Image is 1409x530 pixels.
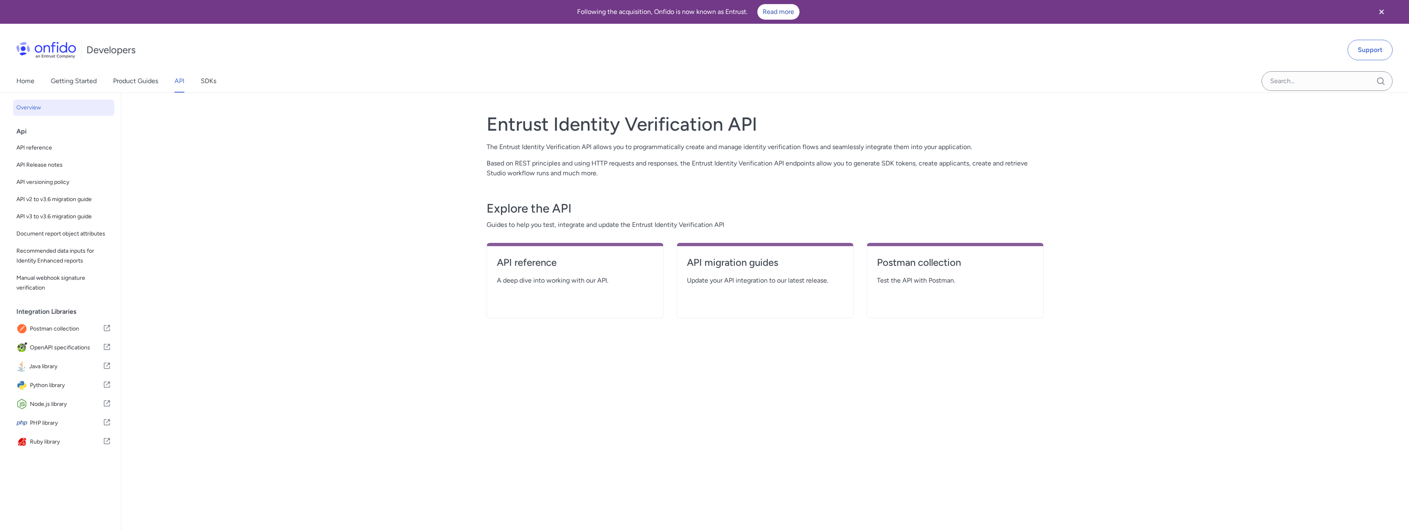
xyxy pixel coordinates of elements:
a: API reference [497,256,653,276]
span: API reference [16,143,111,153]
a: IconJava libraryJava library [13,358,114,376]
img: IconJava library [16,361,29,372]
a: Read more [757,4,800,20]
span: Recommended data inputs for Identity Enhanced reports [16,246,111,266]
span: API v3 to v3.6 migration guide [16,212,111,222]
span: PHP library [30,417,103,429]
h4: API migration guides [687,256,843,269]
span: A deep dive into working with our API. [497,276,653,285]
span: Java library [29,361,103,372]
img: IconPython library [16,380,30,391]
a: API migration guides [687,256,843,276]
a: API versioning policy [13,174,114,190]
a: Recommended data inputs for Identity Enhanced reports [13,243,114,269]
span: Test the API with Postman. [877,276,1033,285]
a: Postman collection [877,256,1033,276]
a: IconOpenAPI specificationsOpenAPI specifications [13,339,114,357]
a: IconPostman collectionPostman collection [13,320,114,338]
div: Following the acquisition, Onfido is now known as Entrust. [10,4,1366,20]
span: Ruby library [30,436,103,448]
a: API v3 to v3.6 migration guide [13,208,114,225]
a: Overview [13,100,114,116]
a: API [174,70,184,93]
span: Python library [30,380,103,391]
span: Document report object attributes [16,229,111,239]
a: Home [16,70,34,93]
img: IconPHP library [16,417,30,429]
div: Integration Libraries [16,304,118,320]
p: The Entrust Identity Verification API allows you to programmatically create and manage identity v... [487,142,1044,152]
h1: Developers [86,43,136,57]
img: IconNode.js library [16,399,30,410]
a: IconNode.js libraryNode.js library [13,395,114,413]
span: Guides to help you test, integrate and update the Entrust Identity Verification API [487,220,1044,230]
a: IconRuby libraryRuby library [13,433,114,451]
span: OpenAPI specifications [30,342,103,353]
span: Node.js library [30,399,103,410]
img: IconRuby library [16,436,30,448]
p: Based on REST principles and using HTTP requests and responses, the Entrust Identity Verification... [487,159,1044,178]
h4: API reference [497,256,653,269]
img: IconPostman collection [16,323,30,335]
h4: Postman collection [877,256,1033,269]
img: Onfido Logo [16,42,76,58]
span: Postman collection [30,323,103,335]
a: API v2 to v3.6 migration guide [13,191,114,208]
a: API reference [13,140,114,156]
h1: Entrust Identity Verification API [487,113,1044,136]
input: Onfido search input field [1262,71,1393,91]
a: IconPHP libraryPHP library [13,414,114,432]
a: API Release notes [13,157,114,173]
a: Getting Started [51,70,97,93]
a: Support [1348,40,1393,60]
span: Update your API integration to our latest release. [687,276,843,285]
a: Product Guides [113,70,158,93]
img: IconOpenAPI specifications [16,342,30,353]
a: SDKs [201,70,216,93]
button: Close banner [1366,2,1397,22]
a: IconPython libraryPython library [13,376,114,394]
span: API Release notes [16,160,111,170]
span: API v2 to v3.6 migration guide [16,195,111,204]
a: Manual webhook signature verification [13,270,114,296]
a: Document report object attributes [13,226,114,242]
span: Overview [16,103,111,113]
h3: Explore the API [487,200,1044,217]
span: Manual webhook signature verification [16,273,111,293]
span: API versioning policy [16,177,111,187]
div: Api [16,123,118,140]
svg: Close banner [1377,7,1386,17]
